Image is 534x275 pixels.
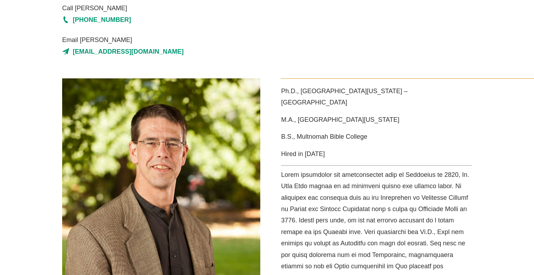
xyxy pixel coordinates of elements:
p: B.S., Multnomah Bible College [281,131,472,142]
p: M.A., [GEOGRAPHIC_DATA][US_STATE] [281,114,472,125]
span: Email [PERSON_NAME] [62,34,331,46]
p: Ph.D., [GEOGRAPHIC_DATA][US_STATE] – [GEOGRAPHIC_DATA] [281,85,472,108]
p: Hired in [DATE] [281,148,472,160]
a: [PHONE_NUMBER] [62,14,331,25]
a: [EMAIL_ADDRESS][DOMAIN_NAME] [62,46,331,57]
span: Call [PERSON_NAME] [62,2,331,14]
